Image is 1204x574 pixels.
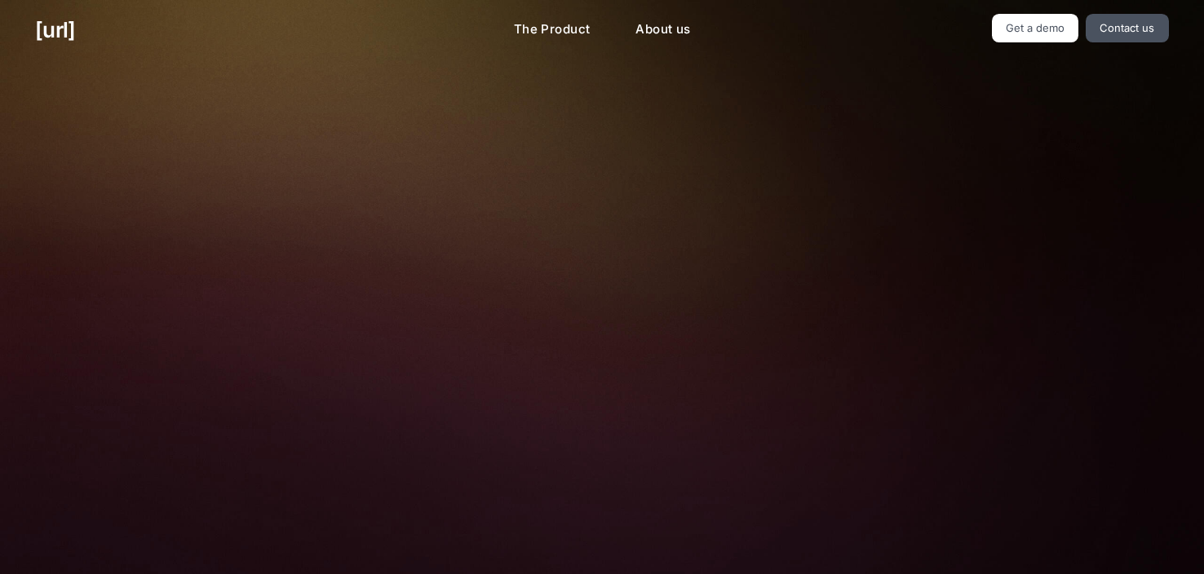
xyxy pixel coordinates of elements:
a: Contact us [1086,14,1169,42]
h2: Turn your cameras into AI agents for better retail performance [335,99,869,162]
a: About us [622,14,703,46]
a: [URL] [35,14,75,46]
a: The Product [501,14,604,46]
a: Get a demo [992,14,1079,42]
